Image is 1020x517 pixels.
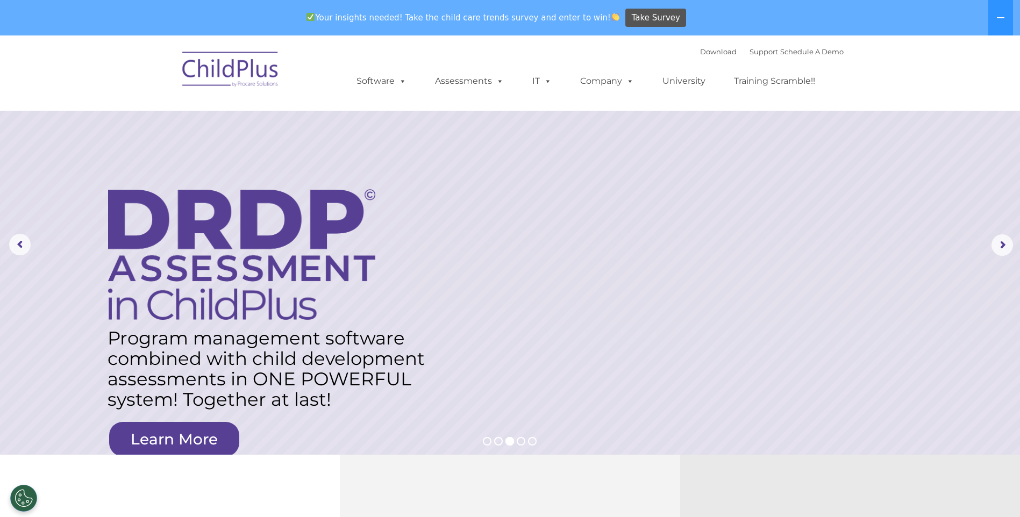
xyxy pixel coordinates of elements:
a: University [652,70,716,92]
a: Assessments [424,70,515,92]
a: Company [569,70,645,92]
a: Support [750,47,778,56]
span: Take Survey [632,9,680,27]
button: Cookies Settings [10,485,37,512]
a: Take Survey [625,9,686,27]
img: DRDP Assessment in ChildPlus [108,189,375,320]
img: 👏 [611,13,619,21]
span: Last name [149,71,182,79]
a: Learn More [109,422,239,456]
a: Download [700,47,737,56]
font: | [700,47,844,56]
a: IT [522,70,562,92]
rs-layer: Program management software combined with child development assessments in ONE POWERFUL system! T... [108,328,434,410]
a: Training Scramble!! [723,70,826,92]
img: ✅ [306,13,315,21]
span: Phone number [149,115,195,123]
a: Schedule A Demo [780,47,844,56]
img: ChildPlus by Procare Solutions [177,44,284,98]
span: Your insights needed! Take the child care trends survey and enter to win! [302,7,624,28]
a: Software [346,70,417,92]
